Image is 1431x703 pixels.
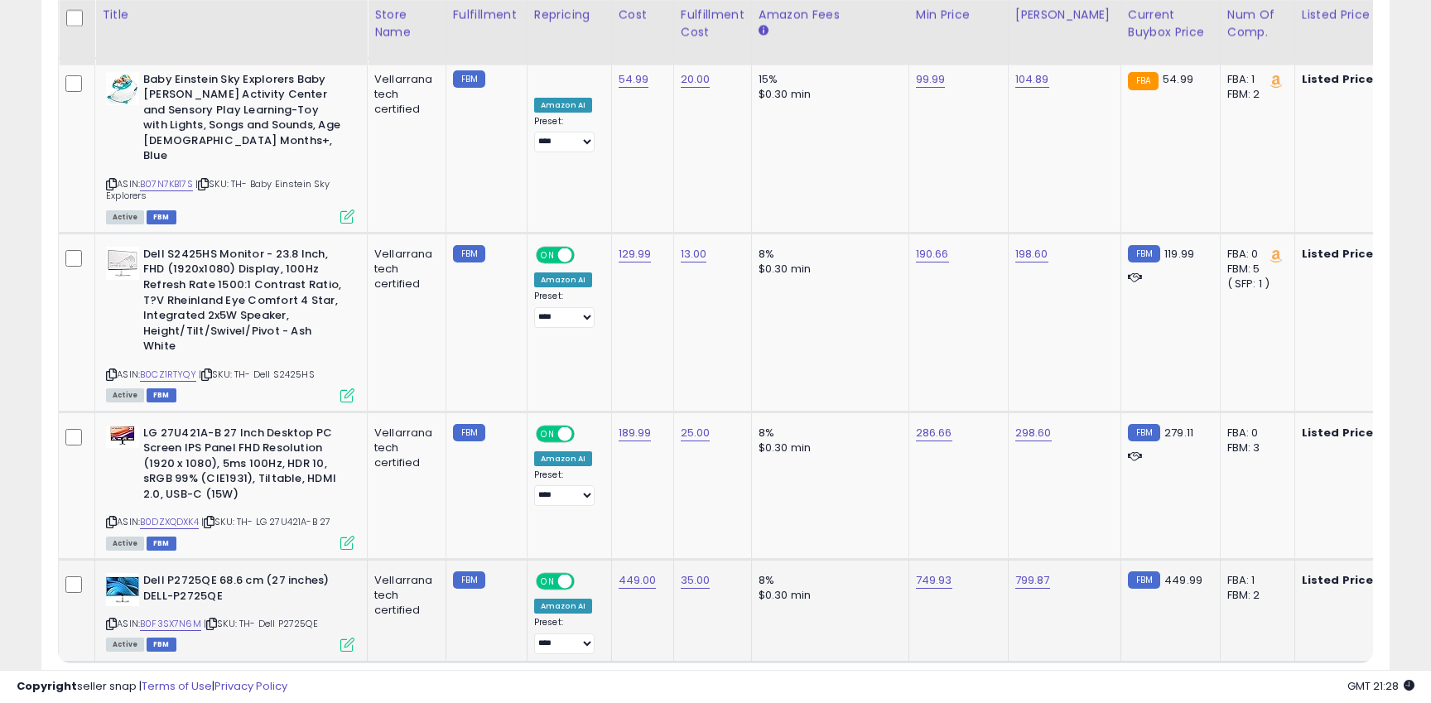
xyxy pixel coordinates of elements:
span: All listings currently available for purchase on Amazon [106,638,144,652]
span: OFF [572,575,599,589]
a: 189.99 [619,425,652,441]
small: FBM [453,70,485,88]
small: Amazon Fees. [759,24,768,39]
div: $0.30 min [759,588,896,603]
img: 41+p-de6gbL._SL40_.jpg [106,247,139,280]
div: Cost [619,7,667,24]
b: Dell S2425HS Monitor - 23.8 Inch, FHD (1920x1080) Display, 100Hz Refresh Rate 1500:1 Contrast Rat... [143,247,344,359]
small: FBM [453,424,485,441]
div: $0.30 min [759,87,896,102]
a: 99.99 [916,71,946,88]
img: 4121au4GOGL._SL40_.jpg [106,573,139,606]
img: 41McoqFeWvL._SL40_.jpg [106,72,139,105]
span: 449.99 [1164,572,1202,588]
div: Store Name [374,7,439,41]
a: 286.66 [916,425,952,441]
div: Fulfillment Cost [681,7,744,41]
span: | SKU: TH- Baby Einstein Sky Explorers [106,177,330,202]
div: FBA: 0 [1227,426,1282,441]
a: 35.00 [681,572,711,589]
b: Listed Price: [1302,71,1377,87]
div: FBM: 3 [1227,441,1282,455]
strong: Copyright [17,678,77,694]
span: OFF [572,248,599,262]
div: [PERSON_NAME] [1015,7,1114,24]
span: FBM [147,638,176,652]
span: ON [537,248,558,262]
a: Privacy Policy [214,678,287,694]
div: Vellarrana tech certified [374,72,433,118]
div: Preset: [534,291,599,328]
div: $0.30 min [759,262,896,277]
span: | SKU: TH- LG 27U421A-B 27 [201,515,330,528]
span: 119.99 [1164,246,1194,262]
div: Num of Comp. [1227,7,1288,41]
div: Preset: [534,116,599,153]
span: All listings currently available for purchase on Amazon [106,537,144,551]
span: All listings currently available for purchase on Amazon [106,388,144,402]
div: ASIN: [106,72,354,222]
a: 749.93 [916,572,952,589]
div: 8% [759,426,896,441]
div: FBA: 1 [1227,573,1282,588]
div: Repricing [534,7,605,24]
a: 13.00 [681,246,707,262]
span: All listings currently available for purchase on Amazon [106,210,144,224]
div: seller snap | | [17,679,287,695]
div: FBM: 2 [1227,87,1282,102]
div: Vellarrana tech certified [374,573,433,619]
small: FBM [453,245,485,262]
span: 54.99 [1163,71,1193,87]
b: Dell P2725QE 68.6 cm (27 inches) DELL-P2725QE [143,573,344,608]
div: Current Buybox Price [1128,7,1213,41]
div: Vellarrana tech certified [374,247,433,292]
span: 2025-09-8 21:28 GMT [1347,678,1414,694]
small: FBM [1128,571,1160,589]
div: Amazon Fees [759,7,902,24]
div: Amazon AI [534,599,592,614]
b: Listed Price: [1302,246,1377,262]
span: ON [537,575,558,589]
a: 25.00 [681,425,711,441]
b: Listed Price: [1302,572,1377,588]
span: | SKU: TH- Dell P2725QE [204,617,318,630]
div: 8% [759,573,896,588]
a: 198.60 [1015,246,1048,262]
div: FBM: 2 [1227,588,1282,603]
small: FBM [453,571,485,589]
a: 129.99 [619,246,652,262]
div: FBA: 1 [1227,72,1282,87]
span: ON [537,426,558,441]
div: Amazon AI [534,98,592,113]
div: 15% [759,72,896,87]
div: Vellarrana tech certified [374,426,433,471]
a: 799.87 [1015,572,1050,589]
div: Min Price [916,7,1001,24]
img: 31J9SvMmEfL._SL40_.jpg [106,426,139,448]
a: 298.60 [1015,425,1052,441]
span: FBM [147,537,176,551]
span: FBM [147,210,176,224]
a: B0DZXQDXK4 [140,515,199,529]
div: ( SFP: 1 ) [1227,277,1282,291]
a: 104.89 [1015,71,1049,88]
span: | SKU: TH- Dell S2425HS [199,368,315,381]
a: Terms of Use [142,678,212,694]
a: B07N7KB17S [140,177,193,191]
span: OFF [572,426,599,441]
div: 8% [759,247,896,262]
div: FBM: 5 [1227,262,1282,277]
b: LG 27U421A-B 27 Inch Desktop PC Screen IPS Panel FHD Resolution (1920 x 1080), 5ms 100Hz, HDR 10,... [143,426,344,507]
div: Preset: [534,617,599,654]
a: B0F3SX7N6M [140,617,201,631]
div: Fulfillment [453,7,520,24]
div: Amazon AI [534,451,592,466]
b: Baby Einstein Sky Explorers Baby [PERSON_NAME] Activity Center and Sensory Play Learning-Toy with... [143,72,344,168]
span: FBM [147,388,176,402]
small: FBM [1128,424,1160,441]
div: ASIN: [106,426,354,548]
b: Listed Price: [1302,425,1377,441]
span: 279.11 [1164,425,1193,441]
a: 190.66 [916,246,949,262]
div: Preset: [534,469,599,507]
